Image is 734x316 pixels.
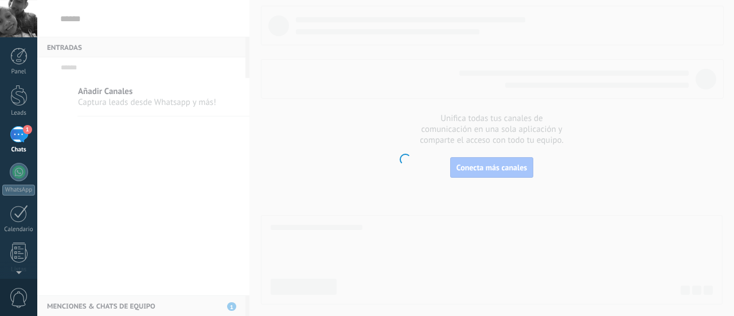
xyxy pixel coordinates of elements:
div: Leads [2,110,36,117]
span: 1 [23,125,32,134]
div: Calendario [2,226,36,233]
div: Panel [2,68,36,76]
div: Chats [2,146,36,154]
div: WhatsApp [2,185,35,196]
